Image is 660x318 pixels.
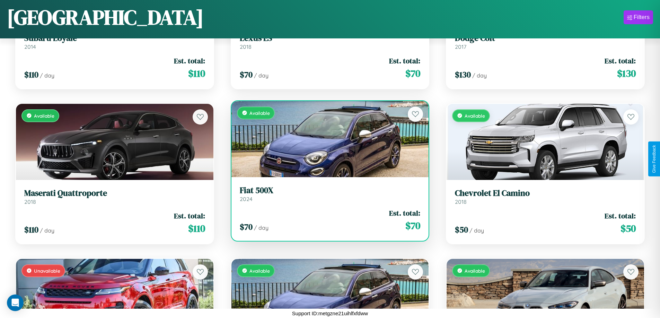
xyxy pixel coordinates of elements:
[455,188,636,205] a: Chevrolet El Camino2018
[34,268,60,274] span: Unavailable
[7,3,204,31] h1: [GEOGRAPHIC_DATA]
[7,294,24,311] div: Open Intercom Messenger
[605,211,636,221] span: Est. total:
[240,185,421,196] h3: Fiat 500X
[24,43,36,50] span: 2014
[24,224,38,235] span: $ 110
[455,33,636,43] h3: Dodge Colt
[188,221,205,235] span: $ 110
[455,33,636,50] a: Dodge Colt2017
[24,33,205,50] a: Subaru Loyale2014
[455,43,466,50] span: 2017
[24,69,38,80] span: $ 110
[465,113,485,119] span: Available
[24,188,205,205] a: Maserati Quattroporte2018
[292,309,368,318] p: Support ID: metgzne21uihlfxfdww
[240,69,253,80] span: $ 70
[249,268,270,274] span: Available
[605,56,636,66] span: Est. total:
[652,145,657,173] div: Give Feedback
[455,224,468,235] span: $ 50
[405,219,420,233] span: $ 70
[40,227,54,234] span: / day
[469,227,484,234] span: / day
[617,66,636,80] span: $ 130
[472,72,487,79] span: / day
[240,33,421,43] h3: Lexus ES
[240,221,253,233] span: $ 70
[188,66,205,80] span: $ 110
[249,110,270,116] span: Available
[634,14,650,21] div: Filters
[621,221,636,235] span: $ 50
[24,188,205,198] h3: Maserati Quattroporte
[174,56,205,66] span: Est. total:
[455,198,467,205] span: 2018
[254,72,269,79] span: / day
[455,188,636,198] h3: Chevrolet El Camino
[389,208,420,218] span: Est. total:
[254,224,269,231] span: / day
[240,185,421,202] a: Fiat 500X2024
[34,113,54,119] span: Available
[240,33,421,50] a: Lexus ES2018
[240,43,252,50] span: 2018
[24,198,36,205] span: 2018
[40,72,54,79] span: / day
[624,10,653,24] button: Filters
[389,56,420,66] span: Est. total:
[174,211,205,221] span: Est. total:
[465,268,485,274] span: Available
[24,33,205,43] h3: Subaru Loyale
[240,196,253,202] span: 2024
[405,66,420,80] span: $ 70
[455,69,471,80] span: $ 130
